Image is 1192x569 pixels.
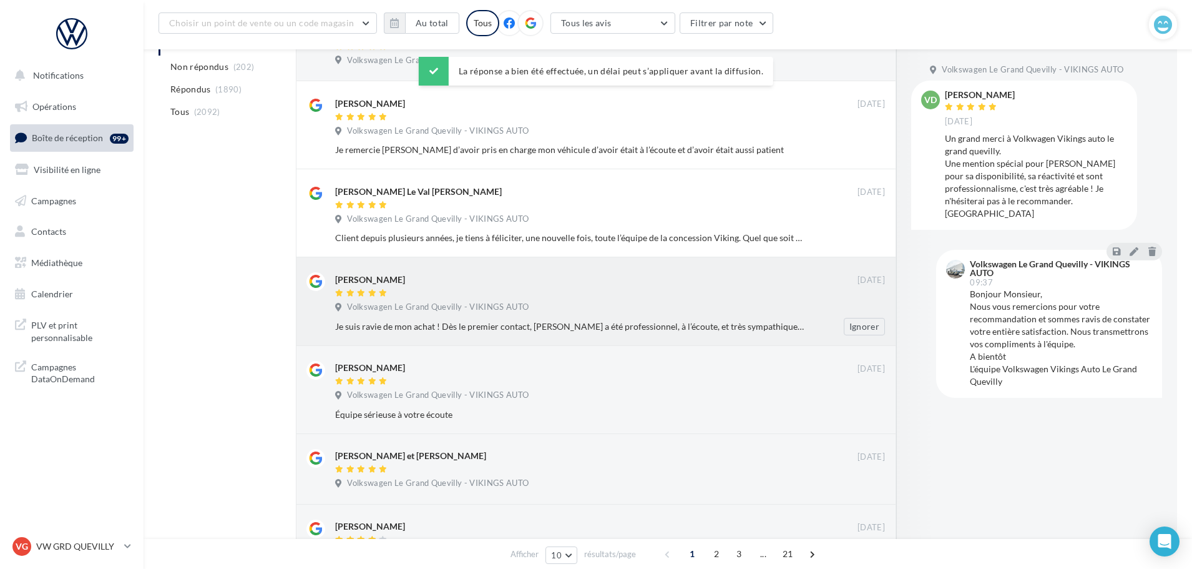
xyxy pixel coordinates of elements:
div: Équipe sérieuse à votre écoute [335,408,804,421]
button: Tous les avis [550,12,675,34]
div: Un grand merci à Volkwagen Vikings auto le grand quevilly. Une mention spécial pour [PERSON_NAME]... [945,132,1127,220]
span: (1890) [215,84,242,94]
span: 21 [778,544,798,564]
span: Tous les avis [561,17,612,28]
span: Non répondus [170,61,228,73]
div: Je remercie [PERSON_NAME] d’avoir pris en charge mon véhicule d’avoir était à l’écoute et d’avoir... [335,144,804,156]
span: Volkswagen Le Grand Quevilly - VIKINGS AUTO [347,126,529,137]
div: 99+ [110,134,129,144]
span: (2092) [194,107,220,117]
span: 09:37 [970,279,993,287]
div: Tous [466,10,499,36]
button: Choisir un point de vente ou un code magasin [159,12,377,34]
span: [DATE] [857,275,885,286]
span: Répondus [170,83,211,96]
button: Notifications [7,62,131,89]
a: Visibilité en ligne [7,157,136,183]
span: [DATE] [857,187,885,198]
div: [PERSON_NAME] [335,362,405,374]
span: Volkswagen Le Grand Quevilly - VIKINGS AUTO [347,478,529,489]
button: Filtrer par note [680,12,774,34]
span: Contacts [31,226,66,237]
div: Volkswagen Le Grand Quevilly - VIKINGS AUTO [970,260,1150,277]
span: Volkswagen Le Grand Quevilly - VIKINGS AUTO [347,214,529,225]
span: [DATE] [857,452,885,463]
button: Ignorer [844,318,885,335]
span: Choisir un point de vente ou un code magasin [169,17,354,28]
span: (202) [233,62,255,72]
button: Au total [384,12,459,34]
button: Au total [405,12,459,34]
span: [DATE] [857,364,885,375]
div: Je suis ravie de mon achat ! Dès le premier contact, [PERSON_NAME] a été professionnel, à l’écout... [335,320,804,333]
p: VW GRD QUEVILLY [36,540,119,553]
span: Campagnes DataOnDemand [31,359,129,385]
div: La réponse a bien été effectuée, un délai peut s’appliquer avant la diffusion. [419,57,773,86]
span: ... [753,544,773,564]
div: Bonjour Monsieur, Nous vous remercions pour votre recommandation et sommes ravis de constater vot... [970,288,1152,388]
a: Campagnes DataOnDemand [7,354,136,390]
a: Opérations [7,94,136,120]
span: Calendrier [31,289,73,299]
span: [DATE] [857,99,885,110]
span: VD [924,94,937,106]
span: résultats/page [584,548,636,560]
span: Tous [170,106,189,118]
a: VG VW GRD QUEVILLY [10,535,134,558]
div: [PERSON_NAME] [335,274,405,286]
span: VG [16,540,28,553]
span: Campagnes [31,195,76,205]
span: 1 [682,544,702,564]
div: [PERSON_NAME] [335,97,405,110]
span: Opérations [32,101,76,112]
span: Volkswagen Le Grand Quevilly - VIKINGS AUTO [347,302,529,313]
span: Volkswagen Le Grand Quevilly - VIKINGS AUTO [942,64,1123,76]
span: [DATE] [945,116,972,127]
div: [PERSON_NAME] [335,520,405,533]
a: Boîte de réception99+ [7,124,136,151]
span: Notifications [33,70,84,81]
span: PLV et print personnalisable [31,317,129,344]
span: Afficher [511,548,539,560]
span: Médiathèque [31,257,82,268]
a: PLV et print personnalisable [7,312,136,349]
button: 10 [545,547,577,564]
div: [PERSON_NAME] Le Val [PERSON_NAME] [335,186,502,198]
div: Client depuis plusieurs années, je tiens à féliciter, une nouvelle fois, toute l’équipe de la con... [335,232,804,244]
span: Volkswagen Le Grand Quevilly - VIKINGS AUTO [347,390,529,401]
span: 10 [551,550,562,560]
a: Contacts [7,219,136,245]
div: [PERSON_NAME] [945,91,1015,99]
span: Volkswagen Le Grand Quevilly - VIKINGS AUTO [347,55,529,66]
span: 3 [729,544,749,564]
span: [DATE] [857,522,885,533]
a: Médiathèque [7,250,136,276]
a: Campagnes [7,188,136,214]
div: Open Intercom Messenger [1150,527,1180,557]
a: Calendrier [7,281,136,307]
span: Visibilité en ligne [34,164,100,175]
span: Boîte de réception [32,132,103,143]
div: [PERSON_NAME] et [PERSON_NAME] [335,450,486,462]
span: 2 [706,544,726,564]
